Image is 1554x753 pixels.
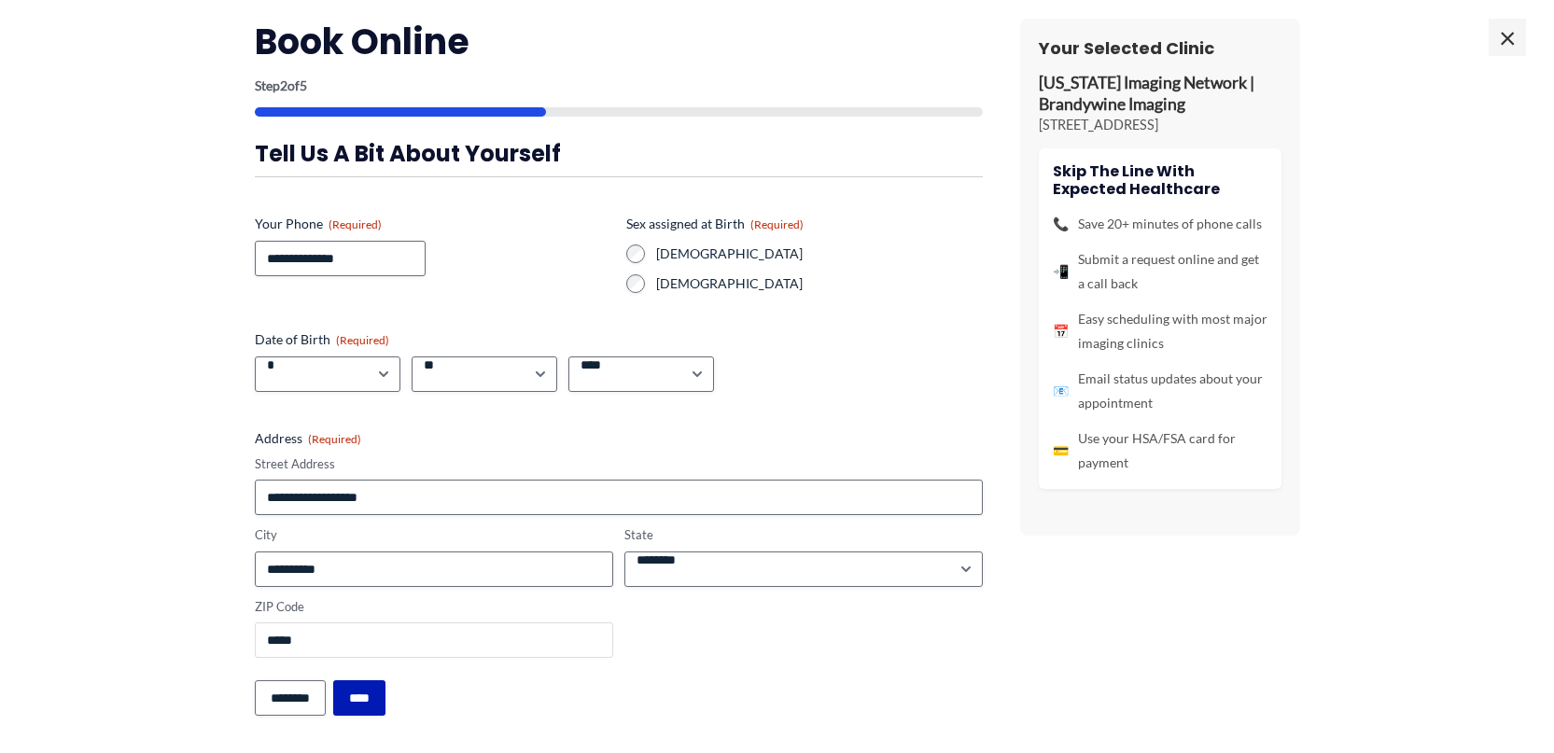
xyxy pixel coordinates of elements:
[300,77,307,93] span: 5
[255,455,983,473] label: Street Address
[255,526,613,544] label: City
[1053,426,1267,475] li: Use your HSA/FSA card for payment
[1053,212,1069,236] span: 📞
[1053,319,1069,343] span: 📅
[1039,37,1281,59] h3: Your Selected Clinic
[280,77,287,93] span: 2
[255,429,361,448] legend: Address
[1053,439,1069,463] span: 💳
[1053,307,1267,356] li: Easy scheduling with most major imaging clinics
[255,19,983,64] h2: Book Online
[656,244,983,263] label: [DEMOGRAPHIC_DATA]
[255,215,611,233] label: Your Phone
[1039,73,1281,116] p: [US_STATE] Imaging Network | Brandywine Imaging
[1053,259,1069,284] span: 📲
[626,215,804,233] legend: Sex assigned at Birth
[336,333,389,347] span: (Required)
[1053,162,1267,198] h4: Skip the line with Expected Healthcare
[255,79,983,92] p: Step of
[624,526,983,544] label: State
[329,217,382,231] span: (Required)
[308,432,361,446] span: (Required)
[1039,116,1281,134] p: [STREET_ADDRESS]
[750,217,804,231] span: (Required)
[1053,379,1069,403] span: 📧
[1053,367,1267,415] li: Email status updates about your appointment
[255,598,613,616] label: ZIP Code
[1489,19,1526,56] span: ×
[255,139,983,168] h3: Tell us a bit about yourself
[255,330,389,349] legend: Date of Birth
[1053,212,1267,236] li: Save 20+ minutes of phone calls
[656,274,983,293] label: [DEMOGRAPHIC_DATA]
[1053,247,1267,296] li: Submit a request online and get a call back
